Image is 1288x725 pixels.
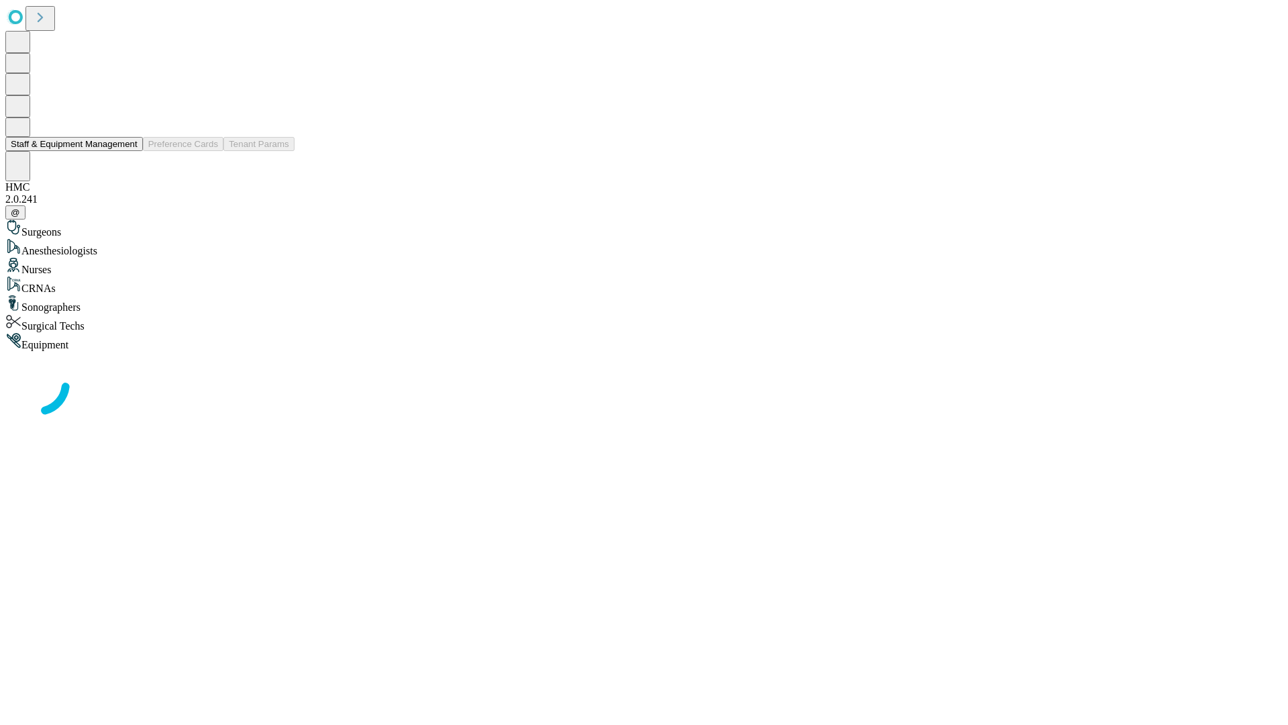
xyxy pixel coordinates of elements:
[11,207,20,217] span: @
[5,205,25,220] button: @
[5,313,1283,332] div: Surgical Techs
[5,332,1283,351] div: Equipment
[5,257,1283,276] div: Nurses
[5,181,1283,193] div: HMC
[5,220,1283,238] div: Surgeons
[143,137,223,151] button: Preference Cards
[5,137,143,151] button: Staff & Equipment Management
[5,276,1283,295] div: CRNAs
[5,238,1283,257] div: Anesthesiologists
[223,137,294,151] button: Tenant Params
[5,295,1283,313] div: Sonographers
[5,193,1283,205] div: 2.0.241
